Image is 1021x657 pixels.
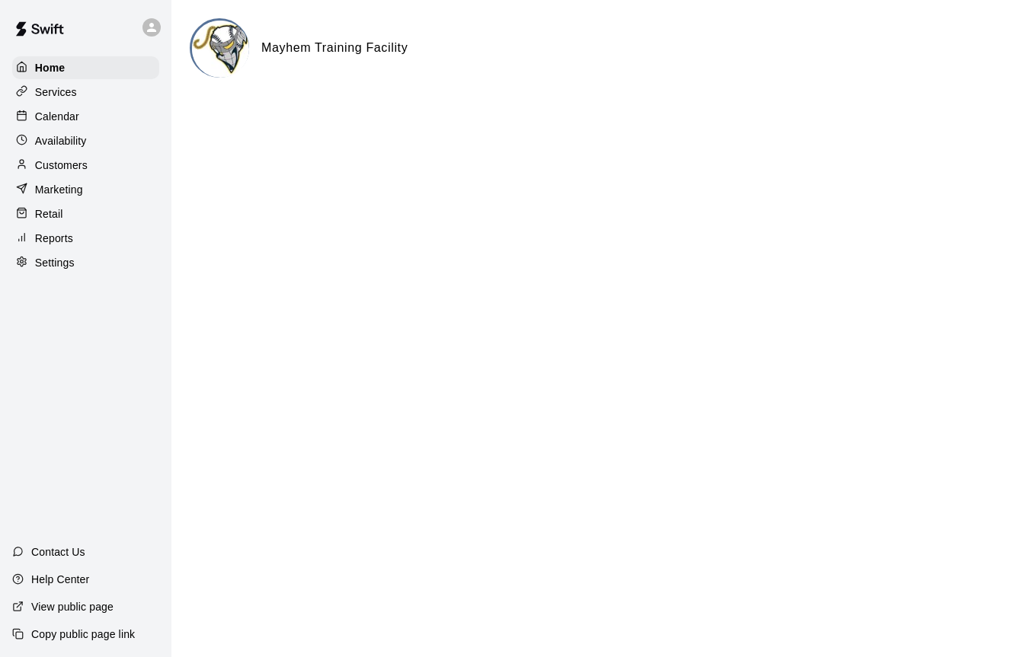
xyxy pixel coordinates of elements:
p: Availability [35,133,87,148]
p: View public page [31,599,114,614]
a: Reports [12,227,159,250]
p: Retail [35,206,63,222]
a: Customers [12,154,159,177]
p: Contact Us [31,544,85,560]
a: Retail [12,203,159,225]
a: Availability [12,129,159,152]
p: Customers [35,158,88,173]
p: Calendar [35,109,79,124]
a: Services [12,81,159,104]
a: Settings [12,251,159,274]
p: Copy public page link [31,627,135,642]
p: Help Center [31,572,89,587]
p: Services [35,85,77,100]
a: Marketing [12,178,159,201]
a: Calendar [12,105,159,128]
p: Marketing [35,182,83,197]
p: Settings [35,255,75,270]
img: Mayhem Training Facility logo [192,21,249,78]
h6: Mayhem Training Facility [261,38,408,58]
p: Reports [35,231,73,246]
a: Home [12,56,159,79]
p: Home [35,60,66,75]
